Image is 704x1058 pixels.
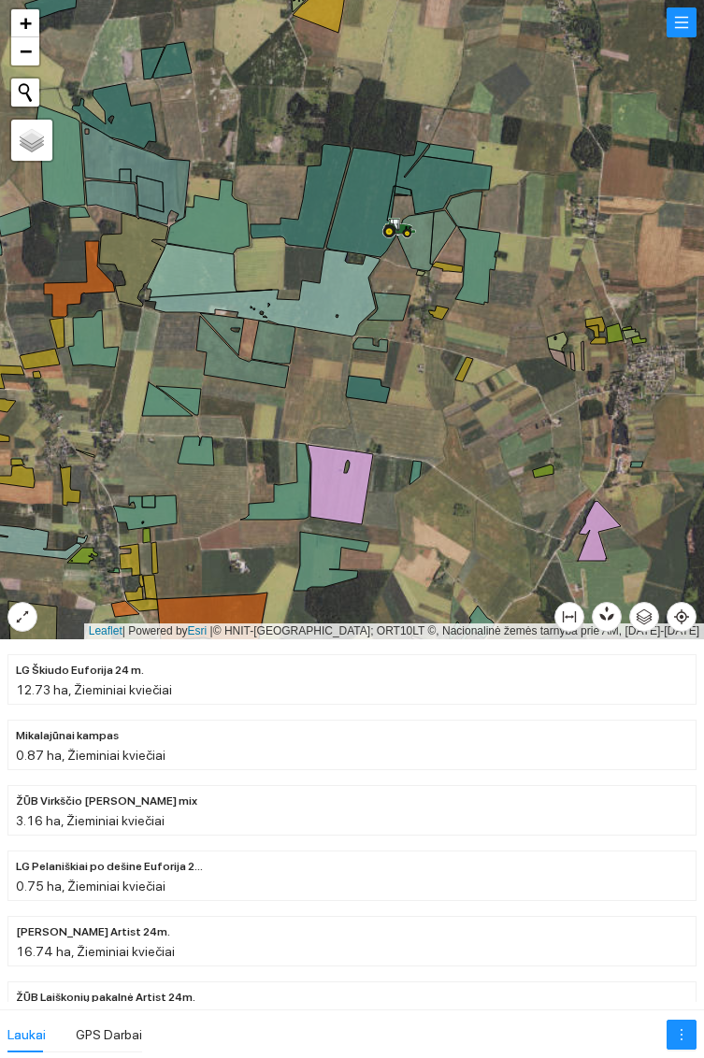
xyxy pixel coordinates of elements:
[16,879,165,894] span: 0.75 ha, Žieminiai kviečiai
[7,602,37,632] button: expand-alt
[16,748,165,763] span: 0.87 ha, Žieminiai kviečiai
[11,79,39,107] button: Initiate a new search
[76,1024,142,1045] div: GPS Darbai
[7,1024,46,1045] div: Laukai
[210,624,213,637] span: |
[16,923,170,941] span: ŽŪB Kriščiūno Artist 24m.
[16,813,165,828] span: 3.16 ha, Žieminiai kviečiai
[16,989,195,1007] span: ŽŪB Laiškonių pakalnė Artist 24m.
[668,609,696,624] span: aim
[11,120,52,161] a: Layers
[667,602,697,632] button: aim
[16,727,119,745] span: Mikalajūnai kampas
[20,39,32,63] span: −
[20,11,32,35] span: +
[11,9,39,37] a: Zoom in
[668,1027,696,1042] span: more
[16,793,197,810] span: ŽŪB Virkščio Veselkiškiai mix
[16,944,175,959] span: 16.74 ha, Žieminiai kviečiai
[16,858,203,876] span: LG Pelaniškiai po dešine Euforija 24m.
[16,662,144,679] span: LG Škiudo Euforija 24 m.
[555,609,583,624] span: column-width
[84,623,704,639] div: | Powered by © HNIT-[GEOGRAPHIC_DATA]; ORT10LT ©, Nacionalinė žemės tarnyba prie AM, [DATE]-[DATE]
[667,1020,697,1050] button: more
[16,682,172,697] span: 12.73 ha, Žieminiai kviečiai
[11,37,39,65] a: Zoom out
[188,624,208,637] a: Esri
[554,602,584,632] button: column-width
[667,7,697,37] button: menu
[8,609,36,624] span: expand-alt
[89,624,122,637] a: Leaflet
